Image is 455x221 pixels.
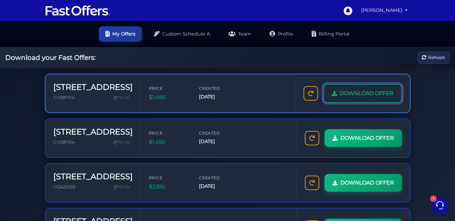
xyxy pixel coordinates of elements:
span: Created [199,175,239,181]
a: [PERSON_NAME] [358,4,411,17]
a: DOWNLOAD OFFER [325,174,402,192]
span: Price [149,130,188,136]
h2: Hello [PERSON_NAME] 👋 [5,5,111,26]
a: See all [106,37,121,42]
span: Aura [28,47,101,54]
span: Created [199,85,239,91]
h3: [STREET_ADDRESS] [53,127,133,137]
span: Start a Conversation [47,96,92,102]
a: DOWNLOAD OFFER [323,84,402,103]
p: 7mo ago [105,47,121,53]
a: Re-Do [111,93,133,102]
h3: [STREET_ADDRESS] [53,172,133,182]
button: Start a Conversation [11,92,121,106]
a: DOWNLOAD OFFER [325,129,402,147]
p: Home [20,170,31,176]
a: Custom Schedule A [147,26,216,42]
span: DOWNLOAD OFFER [340,179,394,187]
button: Help [86,160,127,176]
img: dark [11,73,24,86]
a: Open Help Center [82,119,121,124]
span: Re-Do [119,95,130,101]
span: $2,550 [149,183,188,191]
span: C12387514 [53,140,74,145]
span: [DATE] [199,93,239,101]
span: Find an Answer [11,119,45,124]
input: Search for an Article... [15,133,108,139]
a: Re-Do [111,138,133,147]
p: Help [102,170,111,176]
a: Re-Do [111,183,133,191]
h2: Download your Fast Offers: [5,54,96,61]
h3: [STREET_ADDRESS] [53,83,133,92]
a: My Offers [99,26,142,42]
span: 1 [66,160,71,164]
span: Price [149,85,188,91]
p: 7mo ago [105,73,121,79]
iframe: Customerly Messenger Launcher [430,195,450,215]
span: DOWNLOAD OFFER [340,89,393,98]
span: [DATE] [199,183,239,190]
p: You: not acceptable [28,55,101,62]
span: [DATE] [199,138,239,145]
span: DOWNLOAD OFFER [340,134,394,142]
img: dark [11,48,24,61]
span: C12426393 [53,184,75,189]
p: Messages [57,170,75,176]
span: Price [149,175,188,181]
span: Your Conversations [11,37,53,42]
span: Refresh [428,54,445,61]
span: Created [199,130,239,136]
button: Home [5,160,46,176]
span: $1,490 [149,93,188,102]
span: Aura [28,73,101,79]
a: AuraYou:not acceptable7mo ago3 [8,45,124,64]
button: Refresh [417,52,450,64]
a: AuraYou:please and thanks7mo ago [8,70,124,90]
p: You: please and thanks [28,81,101,87]
a: Team [222,26,258,42]
span: C12387514 [53,95,74,100]
span: $1,450 [149,138,188,146]
a: Billing Portal [305,26,356,42]
span: Re-Do [119,139,130,145]
span: 3 [115,55,121,62]
a: Profile [263,26,300,42]
span: Re-Do [119,184,130,190]
button: 1Messages [46,160,86,176]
